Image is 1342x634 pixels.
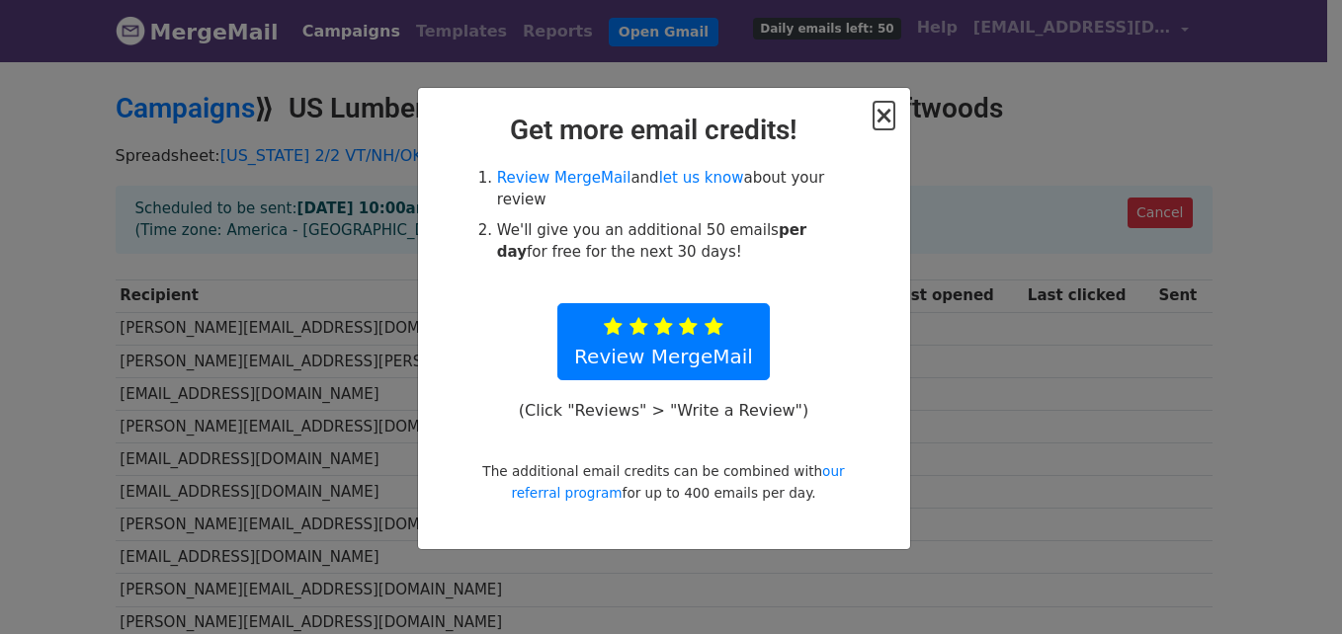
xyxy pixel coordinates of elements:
a: let us know [659,169,744,187]
a: our referral program [511,463,844,501]
button: Close [874,104,893,127]
small: The additional email credits can be combined with for up to 400 emails per day. [482,463,844,501]
li: and about your review [497,167,853,211]
h2: Get more email credits! [434,114,894,147]
span: × [874,102,893,129]
a: Review MergeMail [497,169,631,187]
li: We'll give you an additional 50 emails for free for the next 30 days! [497,219,853,264]
p: (Click "Reviews" > "Write a Review") [508,400,818,421]
a: Review MergeMail [557,303,770,380]
strong: per day [497,221,806,262]
iframe: Chat Widget [1243,539,1342,634]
